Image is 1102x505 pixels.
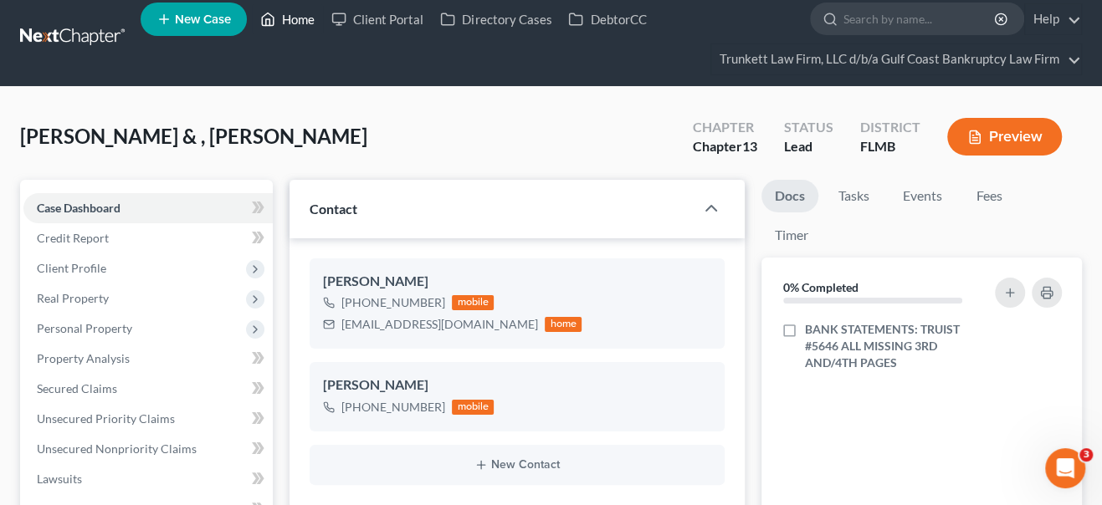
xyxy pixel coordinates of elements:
a: Fees [962,180,1016,212]
div: home [545,317,582,332]
span: Real Property [37,291,109,305]
div: [PHONE_NUMBER] [341,294,445,311]
span: Unsecured Nonpriority Claims [37,441,197,456]
span: Lawsuits [37,472,82,486]
div: [EMAIL_ADDRESS][DOMAIN_NAME] [341,316,538,333]
a: Unsecured Priority Claims [23,404,273,434]
a: Unsecured Nonpriority Claims [23,434,273,464]
a: Trunkett Law Firm, LLC d/b/a Gulf Coast Bankruptcy Law Firm [711,44,1081,74]
a: Client Portal [323,4,432,34]
span: Contact [310,201,357,217]
div: Chapter [693,137,757,156]
a: Tasks [825,180,883,212]
div: FLMB [860,137,920,156]
a: Property Analysis [23,344,273,374]
a: Directory Cases [432,4,560,34]
a: Docs [761,180,818,212]
a: DebtorCC [560,4,654,34]
div: mobile [452,295,494,310]
span: Client Profile [37,261,106,275]
div: District [860,118,920,137]
button: Preview [947,118,1062,156]
div: Lead [784,137,833,156]
div: [PERSON_NAME] [323,272,711,292]
span: Credit Report [37,231,109,245]
strong: 0% Completed [783,280,859,294]
span: 13 [742,138,757,154]
button: New Contact [323,458,711,472]
a: Timer [761,219,822,252]
span: BANK STATEMENTS: TRUIST #5646 ALL MISSING 3RD AND/4TH PAGES [805,321,987,371]
div: Status [784,118,833,137]
iframe: Intercom live chat [1045,448,1085,488]
a: Case Dashboard [23,193,273,223]
div: [PHONE_NUMBER] [341,399,445,416]
span: New Case [175,13,231,26]
a: Credit Report [23,223,273,253]
span: Case Dashboard [37,201,120,215]
span: Unsecured Priority Claims [37,411,175,426]
a: Lawsuits [23,464,273,494]
a: Help [1025,4,1081,34]
div: mobile [452,400,494,415]
div: [PERSON_NAME] [323,375,711,395]
span: Property Analysis [37,351,130,365]
a: Home [252,4,323,34]
input: Search by name... [843,3,997,34]
span: [PERSON_NAME] & , [PERSON_NAME] [20,124,367,148]
span: 3 [1079,448,1093,462]
a: Secured Claims [23,374,273,404]
a: Events [889,180,956,212]
span: Secured Claims [37,381,117,395]
span: Personal Property [37,321,132,335]
div: Chapter [693,118,757,137]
